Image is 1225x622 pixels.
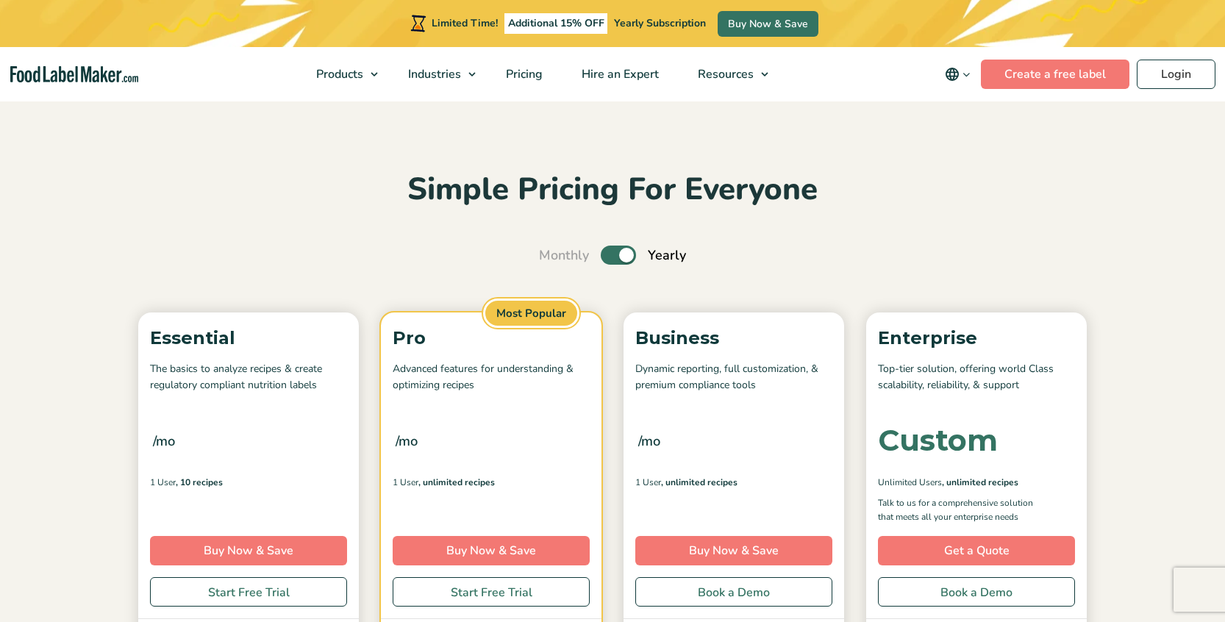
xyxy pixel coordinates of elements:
a: Buy Now & Save [635,536,832,565]
a: Start Free Trial [150,577,347,607]
a: Hire an Expert [562,47,675,101]
span: Products [312,66,365,82]
a: Start Free Trial [393,577,590,607]
span: 1 User [635,476,661,489]
span: Hire an Expert [577,66,660,82]
p: Dynamic reporting, full customization, & premium compliance tools [635,361,832,394]
p: Business [635,324,832,352]
div: Custom [878,426,998,455]
p: Advanced features for understanding & optimizing recipes [393,361,590,394]
span: , 10 Recipes [176,476,223,489]
span: Unlimited Users [878,476,942,489]
a: Get a Quote [878,536,1075,565]
span: Yearly [648,246,686,265]
span: , Unlimited Recipes [942,476,1018,489]
a: Pricing [487,47,559,101]
a: Book a Demo [878,577,1075,607]
span: Monthly [539,246,589,265]
a: Book a Demo [635,577,832,607]
a: Buy Now & Save [718,11,818,37]
span: 1 User [393,476,418,489]
a: Buy Now & Save [393,536,590,565]
span: Industries [404,66,463,82]
span: /mo [638,431,660,451]
span: Additional 15% OFF [504,13,608,34]
p: Pro [393,324,590,352]
span: 1 User [150,476,176,489]
span: /mo [396,431,418,451]
span: Yearly Subscription [614,16,706,30]
span: , Unlimited Recipes [661,476,737,489]
span: Pricing [501,66,544,82]
p: Talk to us for a comprehensive solution that meets all your enterprise needs [878,496,1047,524]
a: Industries [389,47,483,101]
span: Most Popular [483,299,579,329]
p: Enterprise [878,324,1075,352]
p: The basics to analyze recipes & create regulatory compliant nutrition labels [150,361,347,394]
a: Create a free label [981,60,1129,89]
label: Toggle [601,246,636,265]
a: Login [1137,60,1215,89]
a: Buy Now & Save [150,536,347,565]
span: Resources [693,66,755,82]
p: Top-tier solution, offering world Class scalability, reliability, & support [878,361,1075,394]
span: , Unlimited Recipes [418,476,495,489]
a: Products [297,47,385,101]
span: Limited Time! [432,16,498,30]
span: /mo [153,431,175,451]
h2: Simple Pricing For Everyone [131,170,1094,210]
p: Essential [150,324,347,352]
a: Resources [679,47,776,101]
